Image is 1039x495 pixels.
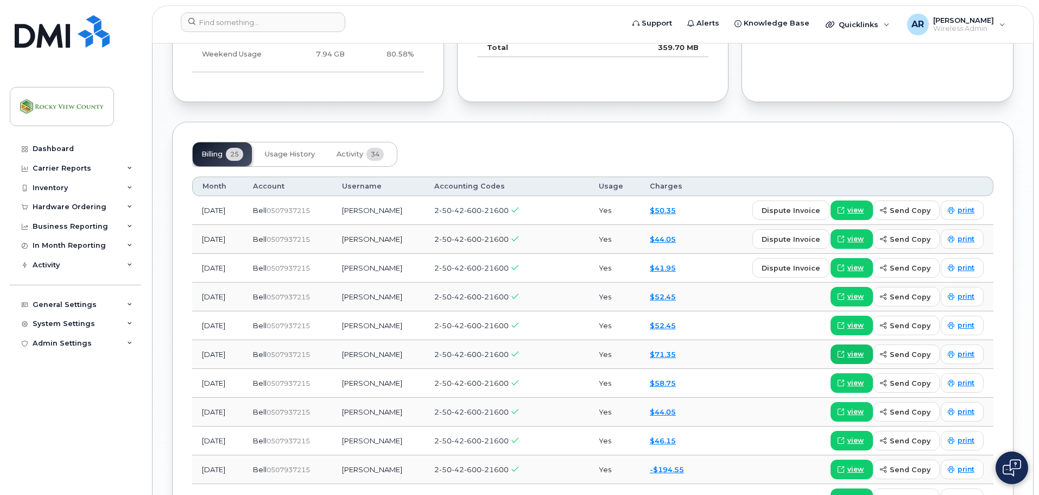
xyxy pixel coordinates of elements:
span: print [958,378,974,388]
a: $71.35 [650,350,676,359]
td: [DATE] [192,455,243,484]
span: view [847,263,864,273]
span: send copy [890,263,930,273]
span: 2-50-42-600-21600 [434,408,509,416]
div: Adnan Rafih [899,14,1013,35]
span: Usage History [265,150,315,159]
td: [DATE] [192,427,243,455]
a: view [831,344,873,364]
span: 0507937215 [267,350,310,359]
span: 2-50-42-600-21600 [434,264,509,272]
button: send copy [873,373,940,393]
a: view [831,316,873,335]
button: send copy [873,431,940,450]
span: print [958,321,974,330]
tr: Friday from 6:00pm to Monday 8:00am [192,37,424,72]
a: Knowledge Base [727,12,817,34]
a: $41.95 [650,264,676,272]
button: send copy [873,258,940,278]
span: Knowledge Base [744,18,809,29]
button: send copy [873,200,940,220]
span: send copy [890,292,930,302]
div: Quicklinks [818,14,897,35]
th: Month [192,177,243,196]
span: view [847,465,864,474]
span: Bell [253,206,267,215]
span: 2-50-42-600-21600 [434,436,509,445]
span: 0507937215 [267,466,310,474]
span: 2-50-42-600-21600 [434,206,509,215]
img: Open chat [1003,459,1021,477]
span: Support [642,18,672,29]
td: Yes [589,225,640,254]
span: 0507937215 [267,264,310,272]
span: 0507937215 [267,293,310,301]
a: $46.15 [650,436,676,445]
td: Yes [589,455,640,484]
span: Bell [253,264,267,272]
a: view [831,287,873,306]
span: send copy [890,234,930,245]
a: $44.05 [650,408,676,416]
span: view [847,205,864,215]
span: dispute invoice [762,234,820,245]
span: Bell [253,436,267,445]
span: print [958,407,974,417]
th: Username [332,177,425,196]
td: Yes [589,283,640,311]
th: Account [243,177,332,196]
td: [DATE] [192,398,243,427]
a: print [941,316,984,335]
span: dispute invoice [762,263,820,273]
span: send copy [890,407,930,417]
td: [PERSON_NAME] [332,340,425,369]
span: 2-50-42-600-21600 [434,235,509,243]
a: print [941,200,984,220]
span: 0507937215 [267,322,310,330]
span: Bell [253,292,267,301]
span: print [958,292,974,302]
td: Yes [589,427,640,455]
button: send copy [873,316,940,335]
span: view [847,407,864,417]
th: Accounting Codes [425,177,589,196]
th: Usage [589,177,640,196]
a: print [941,287,984,306]
td: [DATE] [192,254,243,283]
th: Charges [640,177,702,196]
span: [PERSON_NAME] [933,16,994,24]
a: print [941,344,984,364]
button: send copy [873,344,940,364]
td: [DATE] [192,196,243,225]
td: Yes [589,196,640,225]
td: [DATE] [192,311,243,340]
td: [PERSON_NAME] [332,254,425,283]
a: $50.35 [650,206,676,215]
span: print [958,465,974,474]
a: $44.05 [650,235,676,243]
span: 2-50-42-600-21600 [434,465,509,474]
td: [DATE] [192,283,243,311]
span: send copy [890,321,930,331]
td: Yes [589,254,640,283]
a: view [831,460,873,479]
span: 2-50-42-600-21600 [434,379,509,387]
span: 0507937215 [267,408,310,416]
span: send copy [890,465,930,475]
button: send copy [873,402,940,422]
a: view [831,402,873,422]
a: -$194.55 [650,465,684,474]
span: AR [911,18,924,31]
span: print [958,349,974,359]
button: dispute invoice [752,258,829,278]
a: view [831,431,873,450]
a: view [831,229,873,249]
span: Quicklinks [839,20,878,29]
span: print [958,263,974,273]
a: $58.75 [650,379,676,387]
a: print [941,431,984,450]
a: Alerts [680,12,727,34]
td: [PERSON_NAME] [332,225,425,254]
span: view [847,292,864,302]
span: print [958,234,974,244]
